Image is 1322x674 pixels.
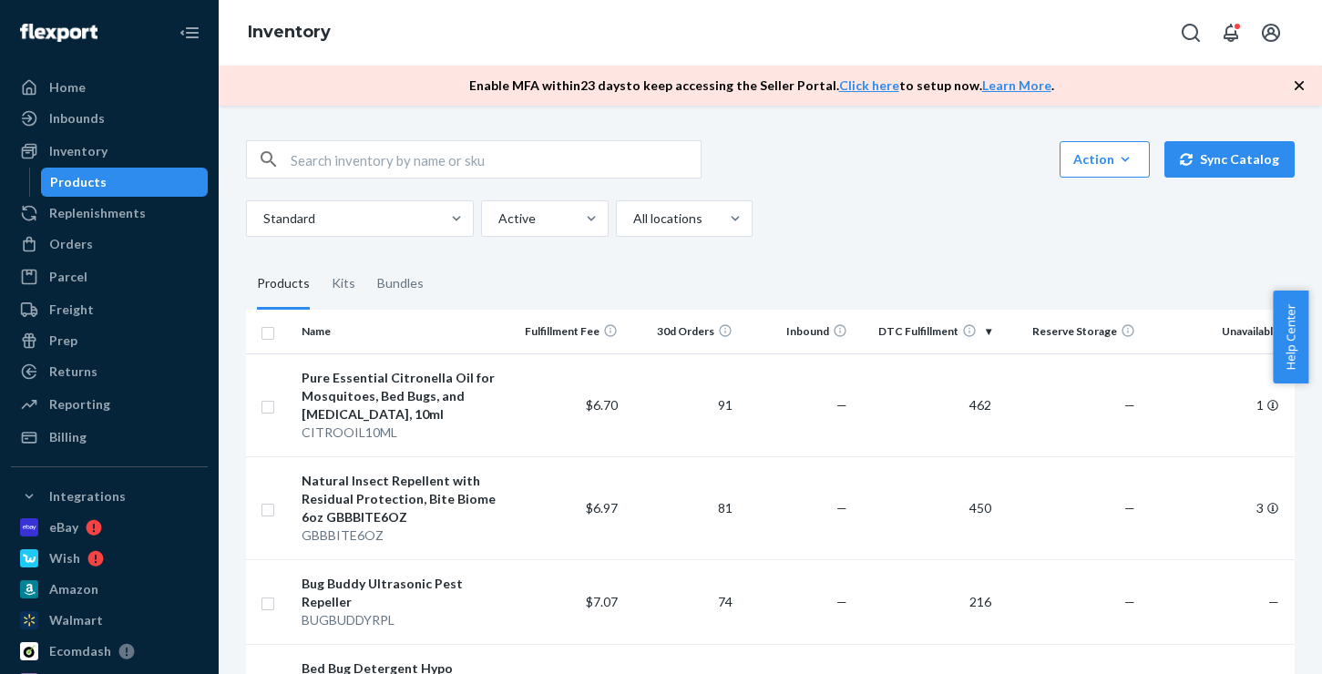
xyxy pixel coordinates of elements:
[49,268,87,286] div: Parcel
[625,310,740,353] th: 30d Orders
[11,390,208,419] a: Reporting
[49,301,94,319] div: Freight
[20,24,97,42] img: Flexport logo
[740,310,855,353] th: Inbound
[261,209,263,228] input: Standard
[1253,15,1289,51] button: Open account menu
[11,199,208,228] a: Replenishments
[586,500,618,516] span: $6.97
[11,262,208,291] a: Parcel
[302,369,503,424] div: Pure Essential Citronella Oil for Mosquitoes, Bed Bugs, and [MEDICAL_DATA], 10ml
[836,397,847,413] span: —
[50,173,107,191] div: Products
[332,259,355,310] div: Kits
[11,230,208,259] a: Orders
[839,77,899,93] a: Click here
[625,353,740,456] td: 91
[49,78,86,97] div: Home
[1206,619,1304,665] iframe: Opens a widget where you can chat to one of our agents
[11,137,208,166] a: Inventory
[302,472,503,526] div: Natural Insect Repellent with Residual Protection, Bite Biome 6oz GBBBITE6OZ
[49,332,77,350] div: Prep
[49,109,105,128] div: Inbounds
[377,259,424,310] div: Bundles
[1124,594,1135,609] span: —
[11,544,208,573] a: Wish
[855,456,999,559] td: 450
[11,575,208,604] a: Amazon
[11,513,208,542] a: eBay
[982,77,1051,93] a: Learn More
[1164,141,1295,178] button: Sync Catalog
[1124,500,1135,516] span: —
[49,235,93,253] div: Orders
[1073,150,1136,168] div: Action
[1173,15,1209,51] button: Open Search Box
[855,310,999,353] th: DTC Fulfillment
[836,500,847,516] span: —
[836,594,847,609] span: —
[49,611,103,629] div: Walmart
[509,310,624,353] th: Fulfillment Fee
[999,310,1143,353] th: Reserve Storage
[11,295,208,324] a: Freight
[49,518,78,536] div: eBay
[49,580,98,598] div: Amazon
[625,456,740,559] td: 81
[1060,141,1150,178] button: Action
[257,259,310,310] div: Products
[11,482,208,511] button: Integrations
[11,104,208,133] a: Inbounds
[586,397,618,413] span: $6.70
[49,549,80,567] div: Wish
[233,6,345,59] ol: breadcrumbs
[11,606,208,635] a: Walmart
[302,526,503,545] div: GBBBITE6OZ
[49,428,87,446] div: Billing
[302,611,503,629] div: BUGBUDDYRPL
[49,142,108,160] div: Inventory
[49,642,111,660] div: Ecomdash
[1268,594,1279,609] span: —
[302,424,503,442] div: CITROOIL10ML
[855,559,999,644] td: 216
[302,575,503,611] div: Bug Buddy Ultrasonic Pest Repeller
[49,363,97,381] div: Returns
[294,310,510,353] th: Name
[11,423,208,452] a: Billing
[625,559,740,644] td: 74
[11,357,208,386] a: Returns
[469,77,1054,95] p: Enable MFA within 23 days to keep accessing the Seller Portal. to setup now. .
[291,141,701,178] input: Search inventory by name or sku
[855,353,999,456] td: 462
[41,168,209,197] a: Products
[49,487,126,505] div: Integrations
[631,209,633,228] input: All locations
[497,209,498,228] input: Active
[1124,397,1135,413] span: —
[248,22,331,42] a: Inventory
[11,326,208,355] a: Prep
[49,395,110,414] div: Reporting
[1143,456,1286,559] td: 3
[1273,291,1308,383] button: Help Center
[11,637,208,666] a: Ecomdash
[1213,15,1249,51] button: Open notifications
[171,15,208,51] button: Close Navigation
[586,594,618,609] span: $7.07
[1143,353,1286,456] td: 1
[1143,310,1286,353] th: Unavailable
[49,204,146,222] div: Replenishments
[11,73,208,102] a: Home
